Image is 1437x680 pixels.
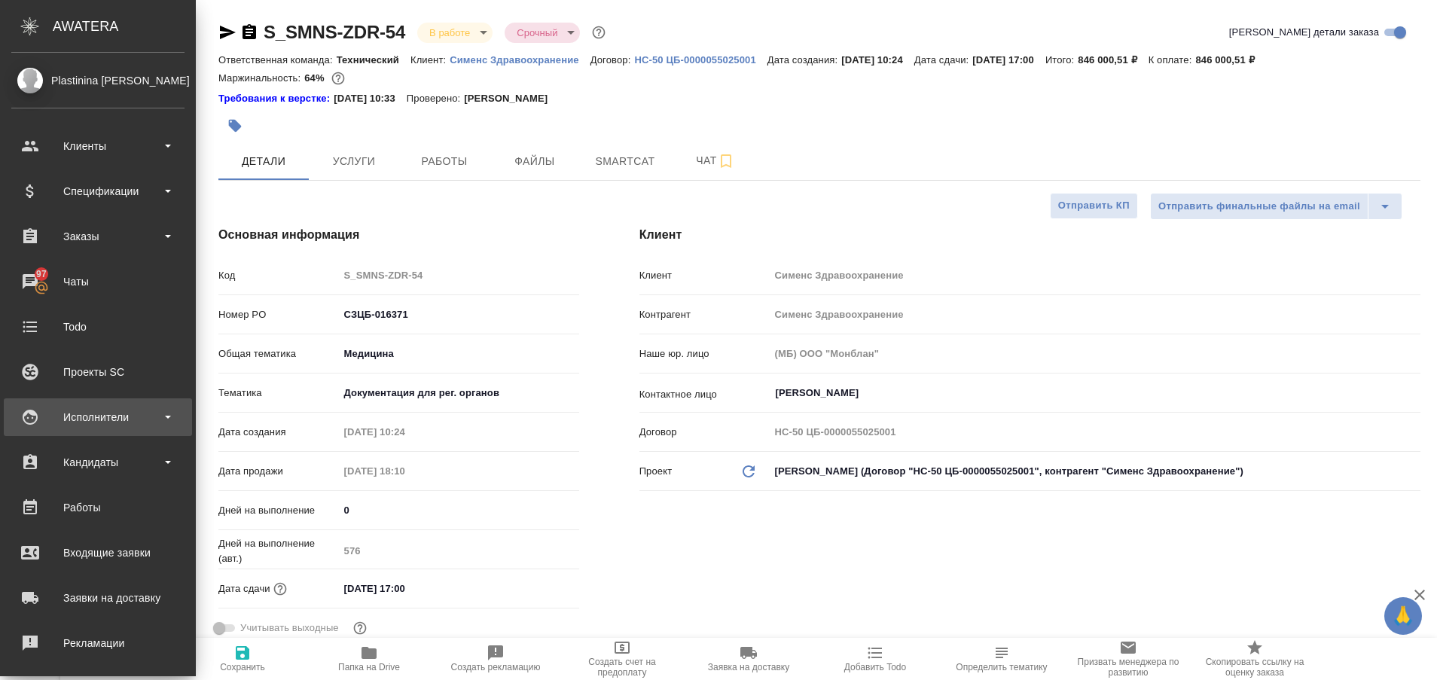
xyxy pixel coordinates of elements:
[450,54,590,66] p: Сименс Здравоохранение
[334,91,407,106] p: [DATE] 10:33
[339,540,579,562] input: Пустое поле
[451,662,541,672] span: Создать рекламацию
[218,425,339,440] p: Дата создания
[1158,198,1360,215] span: Отправить финальные файлы на email
[220,662,265,672] span: Сохранить
[499,152,571,171] span: Файлы
[559,638,685,680] button: Создать счет на предоплату
[956,662,1047,672] span: Определить тематику
[425,26,474,39] button: В работе
[218,54,337,66] p: Ответственная команда:
[11,587,185,609] div: Заявки на доставку
[770,343,1420,364] input: Пустое поле
[505,23,580,43] div: В работе
[464,91,559,106] p: [PERSON_NAME]
[227,152,300,171] span: Детали
[218,268,339,283] p: Код
[770,303,1420,325] input: Пустое поле
[4,579,192,617] a: Заявки на доставку
[218,346,339,361] p: Общая тематика
[218,72,304,84] p: Маржинальность:
[634,54,767,66] p: HC-50 ЦБ-0000055025001
[11,632,185,654] div: Рекламации
[770,421,1420,443] input: Пустое поле
[218,503,339,518] p: Дней на выполнение
[11,180,185,203] div: Спецификации
[4,489,192,526] a: Работы
[4,624,192,662] a: Рекламации
[4,308,192,346] a: Todo
[270,579,290,599] button: Если добавить услуги и заполнить их объемом, то дата рассчитается автоматически
[4,534,192,572] a: Входящие заявки
[685,638,812,680] button: Заявка на доставку
[218,109,252,142] button: Добавить тэг
[1229,25,1379,40] span: [PERSON_NAME] детали заказа
[432,638,559,680] button: Создать рекламацию
[1074,657,1182,678] span: Призвать менеджера по развитию
[350,618,370,638] button: Выбери, если сб и вс нужно считать рабочими днями для выполнения заказа.
[844,662,906,672] span: Добавить Todo
[1078,54,1148,66] p: 846 000,51 ₽
[770,264,1420,286] input: Пустое поле
[53,11,196,41] div: AWATERA
[589,152,661,171] span: Smartcat
[11,541,185,564] div: Входящие заявки
[679,151,752,170] span: Чат
[639,425,770,440] p: Договор
[179,638,306,680] button: Сохранить
[339,380,579,406] div: Документация для рег. органов
[4,263,192,300] a: 97Чаты
[417,23,493,43] div: В работе
[639,307,770,322] p: Контрагент
[1045,54,1078,66] p: Итого:
[767,54,841,66] p: Дата создания:
[339,460,471,482] input: Пустое поле
[639,387,770,402] p: Контактное лицо
[339,264,579,286] input: Пустое поле
[318,152,390,171] span: Услуги
[328,69,348,88] button: 252054.54 RUB;
[717,152,735,170] svg: Подписаться
[639,464,673,479] p: Проект
[11,361,185,383] div: Проекты SC
[634,53,767,66] a: HC-50 ЦБ-0000055025001
[339,578,471,599] input: ✎ Введи что-нибудь
[1191,638,1318,680] button: Скопировать ссылку на оценку заказа
[4,353,192,391] a: Проекты SC
[1390,600,1416,632] span: 🙏
[339,499,579,521] input: ✎ Введи что-нибудь
[264,22,405,42] a: S_SMNS-ZDR-54
[304,72,328,84] p: 64%
[1058,197,1130,215] span: Отправить КП
[218,536,339,566] p: Дней на выполнение (авт.)
[450,53,590,66] a: Сименс Здравоохранение
[841,54,914,66] p: [DATE] 10:24
[218,307,339,322] p: Номер PO
[590,54,635,66] p: Договор:
[812,638,938,680] button: Добавить Todo
[339,421,471,443] input: Пустое поле
[972,54,1045,66] p: [DATE] 17:00
[914,54,972,66] p: Дата сдачи:
[1201,657,1309,678] span: Скопировать ссылку на оценку заказа
[339,341,579,367] div: Медицина
[1150,193,1368,220] button: Отправить финальные файлы на email
[240,23,258,41] button: Скопировать ссылку
[770,459,1420,484] div: [PERSON_NAME] (Договор "HC-50 ЦБ-0000055025001", контрагент "Сименс Здравоохранение")
[1412,392,1415,395] button: Open
[218,226,579,244] h4: Основная информация
[11,316,185,338] div: Todo
[408,152,481,171] span: Работы
[410,54,450,66] p: Клиент:
[639,346,770,361] p: Наше юр. лицо
[1149,54,1196,66] p: К оплате:
[218,91,334,106] div: Нажми, чтобы открыть папку с инструкцией
[1050,193,1138,219] button: Отправить КП
[11,72,185,89] div: Plastinina [PERSON_NAME]
[708,662,789,672] span: Заявка на доставку
[1150,193,1402,220] div: split button
[218,386,339,401] p: Тематика
[589,23,609,42] button: Доп статусы указывают на важность/срочность заказа
[639,226,1420,244] h4: Клиент
[339,303,579,325] input: ✎ Введи что-нибудь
